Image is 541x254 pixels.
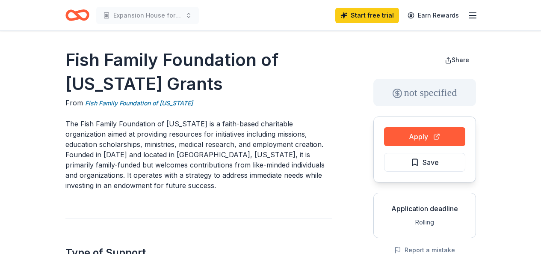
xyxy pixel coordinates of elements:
p: The Fish Family Foundation of [US_STATE] is a faith-based charitable organization aimed at provid... [65,119,332,191]
span: Expansion House for our Hands of Compassion Ministry closing the gap before completion of constru... [113,10,182,21]
button: Apply [384,127,465,146]
button: Expansion House for our Hands of Compassion Ministry closing the gap before completion of constru... [96,7,199,24]
div: not specified [373,79,476,106]
div: Rolling [381,217,469,227]
span: Save [423,157,439,168]
h1: Fish Family Foundation of [US_STATE] Grants [65,48,332,96]
a: Fish Family Foundation of [US_STATE] [85,98,193,108]
span: Share [452,56,469,63]
div: From [65,98,332,108]
a: Start free trial [335,8,399,23]
button: Save [384,153,465,172]
a: Earn Rewards [402,8,464,23]
a: Home [65,5,89,25]
div: Application deadline [381,203,469,214]
button: Share [438,51,476,69]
